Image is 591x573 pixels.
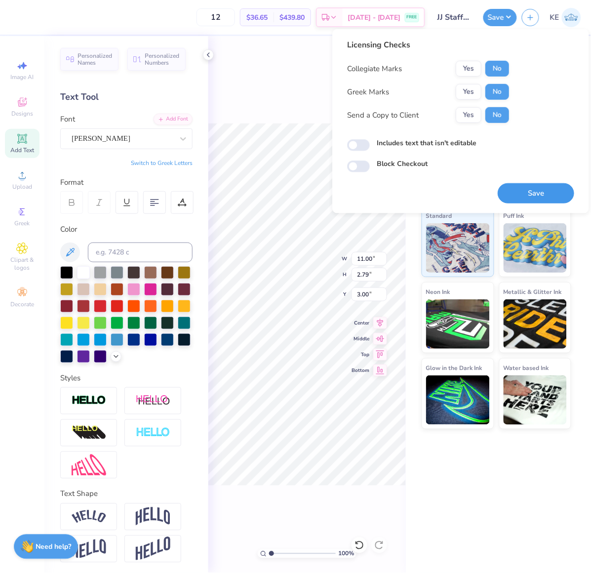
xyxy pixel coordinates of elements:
[426,223,490,273] img: Standard
[430,7,478,27] input: Untitled Design
[426,286,450,297] span: Neon Ink
[88,243,193,262] input: e.g. 7428 c
[483,9,517,26] button: Save
[154,114,193,125] div: Add Font
[485,107,509,123] button: No
[60,90,193,104] div: Text Tool
[145,52,180,66] span: Personalized Numbers
[11,110,33,118] span: Designs
[504,210,524,221] span: Puff Ink
[78,52,113,66] span: Personalized Names
[407,14,417,21] span: FREE
[456,107,481,123] button: Yes
[352,367,369,374] span: Bottom
[550,12,559,23] span: KE
[562,8,581,27] img: Kent Everic Delos Santos
[426,299,490,349] img: Neon Ink
[136,507,170,526] img: Arch
[246,12,268,23] span: $36.65
[60,177,194,188] div: Format
[347,63,402,75] div: Collegiate Marks
[11,73,34,81] span: Image AI
[377,138,476,148] label: Includes text that isn't editable
[10,300,34,308] span: Decorate
[197,8,235,26] input: – –
[15,219,30,227] span: Greek
[12,183,32,191] span: Upload
[456,84,481,100] button: Yes
[498,183,574,204] button: Save
[504,363,549,373] span: Water based Ink
[504,223,567,273] img: Puff Ink
[136,427,170,439] img: Negative Space
[504,299,567,349] img: Metallic & Glitter Ink
[352,320,369,327] span: Center
[72,425,106,441] img: 3d Illusion
[504,286,562,297] span: Metallic & Glitter Ink
[352,351,369,358] span: Top
[10,146,34,154] span: Add Text
[60,224,193,235] div: Color
[60,373,193,384] div: Styles
[5,256,39,272] span: Clipart & logos
[348,12,401,23] span: [DATE] - [DATE]
[72,454,106,476] img: Free Distort
[131,159,193,167] button: Switch to Greek Letters
[338,549,354,558] span: 100 %
[136,395,170,407] img: Shadow
[426,363,482,373] span: Glow in the Dark Ink
[347,39,509,51] div: Licensing Checks
[72,510,106,524] img: Arc
[60,114,75,125] label: Font
[60,489,193,500] div: Text Shape
[136,537,170,561] img: Rise
[72,395,106,407] img: Stroke
[347,86,389,98] div: Greek Marks
[279,12,305,23] span: $439.80
[485,61,509,77] button: No
[347,110,419,121] div: Send a Copy to Client
[426,210,452,221] span: Standard
[485,84,509,100] button: No
[550,8,581,27] a: KE
[377,159,428,169] label: Block Checkout
[504,375,567,425] img: Water based Ink
[352,335,369,342] span: Middle
[36,542,72,552] strong: Need help?
[72,539,106,559] img: Flag
[426,375,490,425] img: Glow in the Dark Ink
[456,61,481,77] button: Yes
